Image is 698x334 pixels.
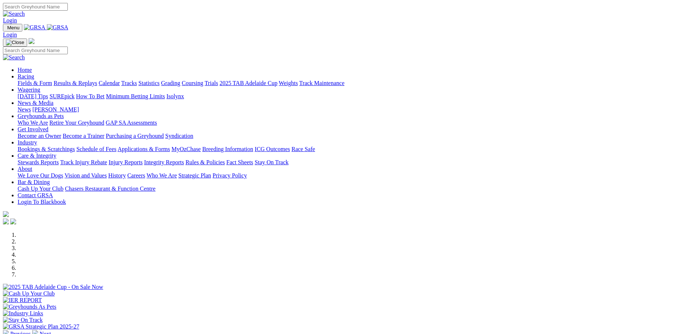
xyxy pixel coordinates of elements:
a: Industry [18,139,37,146]
a: Tracks [121,80,137,86]
a: Applications & Forms [118,146,170,152]
a: Schedule of Fees [76,146,116,152]
div: News & Media [18,106,695,113]
a: Minimum Betting Limits [106,93,165,99]
input: Search [3,3,68,11]
a: ICG Outcomes [255,146,290,152]
a: GAP SA Assessments [106,120,157,126]
a: News & Media [18,100,53,106]
img: GRSA [24,24,45,31]
div: Wagering [18,93,695,100]
a: Syndication [165,133,193,139]
img: logo-grsa-white.png [3,211,9,217]
img: 2025 TAB Adelaide Cup - On Sale Now [3,284,103,290]
a: Get Involved [18,126,48,132]
a: Contact GRSA [18,192,53,198]
a: Track Maintenance [299,80,344,86]
img: Greyhounds As Pets [3,304,56,310]
a: How To Bet [76,93,105,99]
img: Search [3,11,25,17]
div: Care & Integrity [18,159,695,166]
a: [DATE] Tips [18,93,48,99]
a: Injury Reports [108,159,143,165]
img: Search [3,54,25,61]
a: Become an Owner [18,133,61,139]
a: Statistics [139,80,160,86]
a: Grading [161,80,180,86]
span: Menu [7,25,19,30]
a: News [18,106,31,113]
a: Coursing [182,80,203,86]
a: We Love Our Dogs [18,172,63,179]
div: Greyhounds as Pets [18,120,695,126]
a: Careers [127,172,145,179]
a: Become a Trainer [63,133,104,139]
div: Get Involved [18,133,695,139]
a: Login To Blackbook [18,199,66,205]
a: Strategic Plan [178,172,211,179]
a: Who We Are [147,172,177,179]
input: Search [3,47,68,54]
a: Bar & Dining [18,179,50,185]
a: Race Safe [291,146,315,152]
a: Login [3,32,17,38]
a: Track Injury Rebate [60,159,107,165]
a: Stay On Track [255,159,288,165]
img: IER REPORT [3,297,42,304]
a: Rules & Policies [185,159,225,165]
a: Fact Sheets [226,159,253,165]
a: Calendar [99,80,120,86]
img: Cash Up Your Club [3,290,55,297]
a: Vision and Values [64,172,107,179]
a: Integrity Reports [144,159,184,165]
a: Who We Are [18,120,48,126]
a: Login [3,17,17,23]
img: GRSA Strategic Plan 2025-27 [3,323,79,330]
a: Greyhounds as Pets [18,113,64,119]
img: Close [6,40,24,45]
a: About [18,166,32,172]
div: Industry [18,146,695,153]
a: Retire Your Greyhound [49,120,104,126]
a: Trials [204,80,218,86]
img: twitter.svg [10,219,16,224]
a: MyOzChase [171,146,201,152]
div: Racing [18,80,695,87]
a: Racing [18,73,34,80]
a: 2025 TAB Adelaide Cup [219,80,277,86]
img: Stay On Track [3,317,43,323]
button: Toggle navigation [3,24,22,32]
a: Purchasing a Greyhound [106,133,164,139]
img: facebook.svg [3,219,9,224]
button: Toggle navigation [3,38,27,47]
a: Wagering [18,87,40,93]
img: GRSA [47,24,69,31]
a: Cash Up Your Club [18,186,63,192]
a: History [108,172,126,179]
a: Weights [279,80,298,86]
a: Breeding Information [202,146,253,152]
a: [PERSON_NAME] [32,106,79,113]
a: Home [18,67,32,73]
a: Care & Integrity [18,153,56,159]
a: Isolynx [166,93,184,99]
img: logo-grsa-white.png [29,38,34,44]
a: Stewards Reports [18,159,59,165]
div: About [18,172,695,179]
a: Bookings & Scratchings [18,146,75,152]
a: Results & Replays [53,80,97,86]
a: Fields & Form [18,80,52,86]
a: SUREpick [49,93,74,99]
img: Industry Links [3,310,43,317]
a: Privacy Policy [213,172,247,179]
a: Chasers Restaurant & Function Centre [65,186,155,192]
div: Bar & Dining [18,186,695,192]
